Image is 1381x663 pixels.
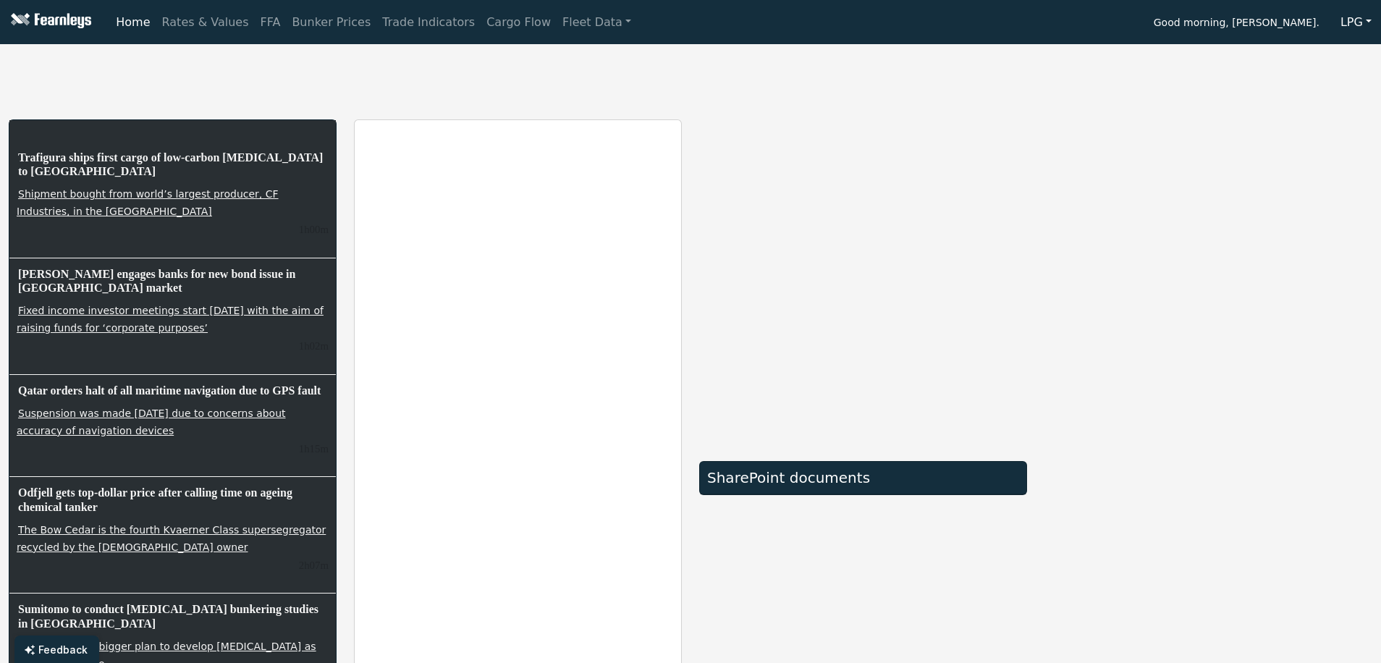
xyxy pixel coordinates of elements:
[286,8,376,37] a: Bunker Prices
[110,8,156,37] a: Home
[7,13,91,31] img: Fearnleys Logo
[299,224,329,235] small: 06/10/2025, 08:39:41
[1154,12,1319,36] span: Good morning, [PERSON_NAME].
[699,119,1027,445] iframe: market overview TradingView widget
[17,523,326,554] a: The Bow Cedar is the fourth Kvaerner Class supersegregator recycled by the [DEMOGRAPHIC_DATA] owner
[156,8,255,37] a: Rates & Values
[1044,293,1372,452] iframe: mini symbol-overview TradingView widget
[17,601,329,631] h6: Sumitomo to conduct [MEDICAL_DATA] bunkering studies in [GEOGRAPHIC_DATA]
[255,8,287,37] a: FFA
[17,266,329,296] h6: [PERSON_NAME] engages banks for new bond issue in [GEOGRAPHIC_DATA] market
[1331,9,1381,36] button: LPG
[17,303,324,335] a: Fixed income investor meetings start [DATE] with the aim of raising funds for ‘corporate purposes’
[707,469,1019,486] div: SharePoint documents
[299,559,329,571] small: 06/10/2025, 07:32:47
[376,8,481,37] a: Trade Indicators
[1044,467,1372,626] iframe: mini symbol-overview TradingView widget
[557,8,637,37] a: Fleet Data
[17,484,329,515] h6: Odfjell gets top-dollar price after calling time on ageing chemical tanker
[17,187,279,219] a: Shipment bought from world’s largest producer, CF Industries, in the [GEOGRAPHIC_DATA]
[299,443,329,455] small: 06/10/2025, 08:24:36
[17,406,286,438] a: Suspension was made [DATE] due to concerns about accuracy of navigation devices
[299,340,329,352] small: 06/10/2025, 08:37:45
[1044,119,1372,279] iframe: mini symbol-overview TradingView widget
[481,8,557,37] a: Cargo Flow
[17,382,329,399] h6: Qatar orders halt of all maritime navigation due to GPS fault
[9,50,1372,102] iframe: tickers TradingView widget
[17,149,329,180] h6: Trafigura ships first cargo of low-carbon [MEDICAL_DATA] to [GEOGRAPHIC_DATA]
